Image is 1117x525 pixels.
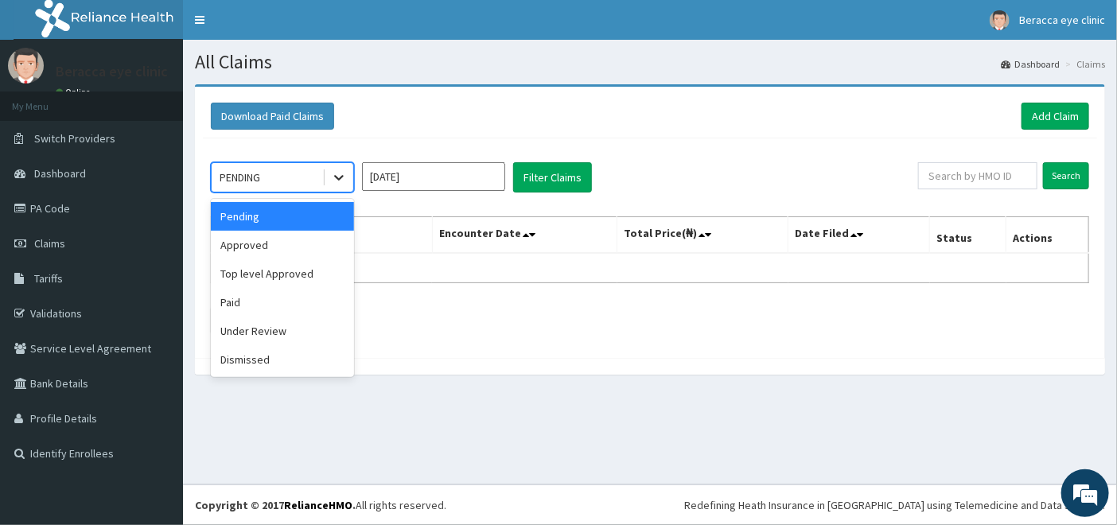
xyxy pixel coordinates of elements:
input: Select Month and Year [362,162,505,191]
textarea: Type your message and hit 'Enter' [8,353,303,409]
button: Filter Claims [513,162,592,192]
input: Search by HMO ID [918,162,1037,189]
input: Search [1043,162,1089,189]
strong: Copyright © 2017 . [195,498,356,512]
a: Dashboard [1001,57,1060,71]
span: Claims [34,236,65,251]
div: Pending [211,202,354,231]
div: Paid [211,288,354,317]
img: User Image [990,10,1010,30]
span: We're online! [92,160,220,321]
img: User Image [8,48,44,84]
div: Chat with us now [83,89,267,110]
p: Beracca eye clinic [56,64,168,79]
div: Dismissed [211,345,354,374]
th: Total Price(₦) [617,217,788,254]
div: Top level Approved [211,259,354,288]
button: Download Paid Claims [211,103,334,130]
div: Approved [211,231,354,259]
span: Tariffs [34,271,63,286]
th: Encounter Date [432,217,617,254]
div: Minimize live chat window [261,8,299,46]
th: Date Filed [788,217,930,254]
span: Beracca eye clinic [1019,13,1105,27]
div: PENDING [220,169,260,185]
div: Redefining Heath Insurance in [GEOGRAPHIC_DATA] using Telemedicine and Data Science! [684,497,1105,513]
li: Claims [1061,57,1105,71]
span: Dashboard [34,166,86,181]
img: d_794563401_company_1708531726252_794563401 [29,80,64,119]
a: Add Claim [1022,103,1089,130]
th: Actions [1006,217,1089,254]
div: Under Review [211,317,354,345]
a: RelianceHMO [284,498,352,512]
th: Status [930,217,1006,254]
footer: All rights reserved. [183,484,1117,525]
span: Switch Providers [34,131,115,146]
a: Online [56,87,94,98]
h1: All Claims [195,52,1105,72]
